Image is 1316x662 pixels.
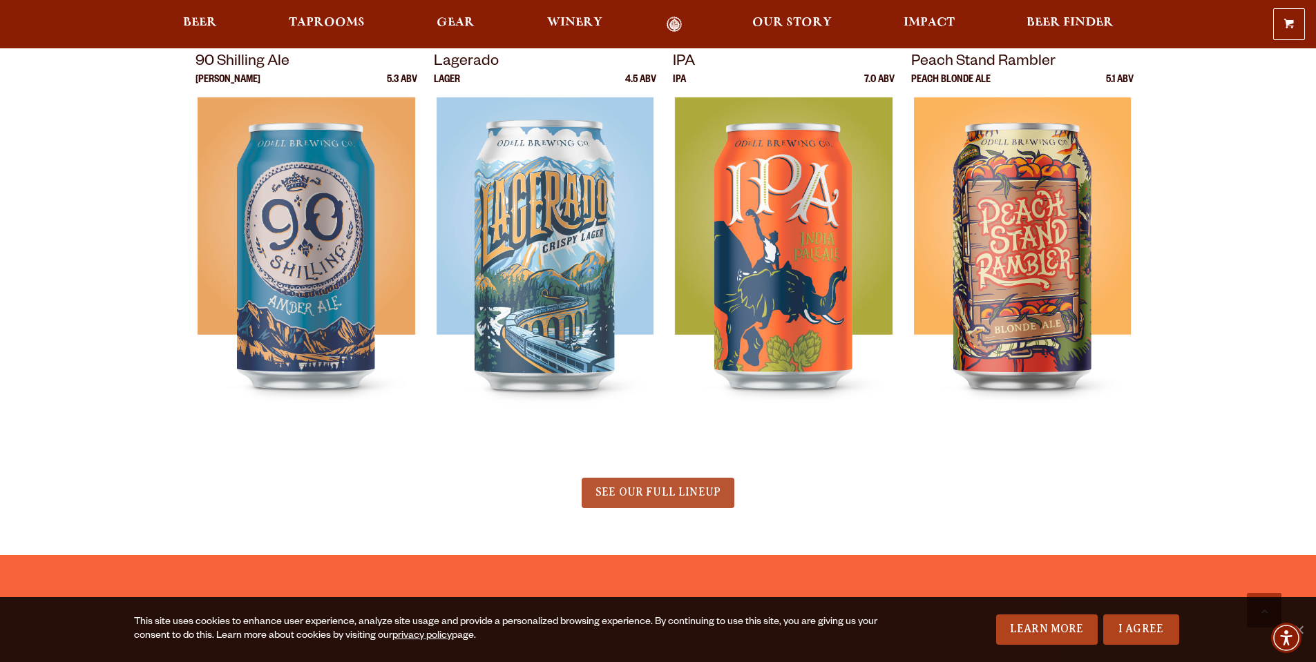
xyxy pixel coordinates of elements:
a: SEE OUR FULL LINEUP [582,478,734,508]
a: Learn More [996,614,1098,645]
a: privacy policy [392,631,452,642]
a: Lagerado Lager 4.5 ABV Lagerado Lagerado [434,50,656,442]
img: Peach Stand Rambler [914,97,1131,442]
p: [PERSON_NAME] [196,75,260,97]
a: Impact [895,17,964,32]
p: 90 Shilling Ale [196,50,418,75]
a: I Agree [1103,614,1179,645]
a: Beer Finder [1018,17,1123,32]
img: 90 Shilling Ale [198,97,414,442]
span: Taprooms [289,17,365,28]
a: IPA IPA 7.0 ABV IPA IPA [673,50,895,442]
p: Peach Stand Rambler [911,50,1134,75]
a: Odell Home [649,17,700,32]
img: IPA [675,97,892,442]
a: Taprooms [280,17,374,32]
p: 4.5 ABV [625,75,656,97]
p: 5.3 ABV [387,75,417,97]
span: SEE OUR FULL LINEUP [595,486,721,498]
p: 5.1 ABV [1106,75,1134,97]
a: Scroll to top [1247,593,1281,627]
a: 90 Shilling Ale [PERSON_NAME] 5.3 ABV 90 Shilling Ale 90 Shilling Ale [196,50,418,442]
span: Winery [547,17,602,28]
div: Accessibility Menu [1271,623,1301,653]
a: Winery [538,17,611,32]
span: Beer Finder [1027,17,1114,28]
p: Lagerado [434,50,656,75]
p: Peach Blonde Ale [911,75,991,97]
span: Gear [437,17,475,28]
span: Impact [904,17,955,28]
span: Our Story [752,17,832,28]
p: 7.0 ABV [864,75,895,97]
a: Peach Stand Rambler Peach Blonde Ale 5.1 ABV Peach Stand Rambler Peach Stand Rambler [911,50,1134,442]
div: This site uses cookies to enhance user experience, analyze site usage and provide a personalized ... [134,616,882,643]
p: IPA [673,75,686,97]
span: Beer [183,17,217,28]
a: Gear [428,17,484,32]
p: IPA [673,50,895,75]
a: Beer [174,17,226,32]
a: Our Story [743,17,841,32]
img: Lagerado [437,97,654,442]
p: Lager [434,75,460,97]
